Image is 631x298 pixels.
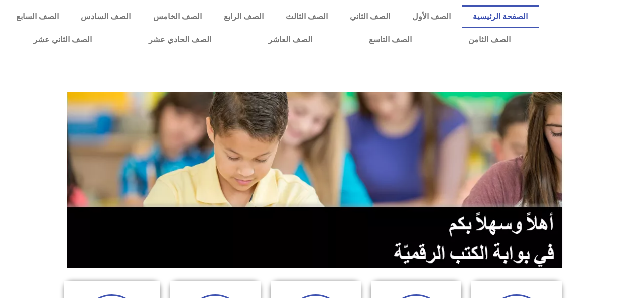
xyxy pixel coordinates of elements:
[440,28,539,51] a: الصف الثامن
[401,5,462,28] a: الصف الأول
[213,5,275,28] a: الصف الرابع
[5,5,70,28] a: الصف السابع
[462,5,539,28] a: الصفحة الرئيسية
[341,28,440,51] a: الصف التاسع
[339,5,401,28] a: الصف الثاني
[120,28,240,51] a: الصف الحادي عشر
[70,5,142,28] a: الصف السادس
[240,28,341,51] a: الصف العاشر
[275,5,339,28] a: الصف الثالث
[5,28,120,51] a: الصف الثاني عشر
[142,5,212,28] a: الصف الخامس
